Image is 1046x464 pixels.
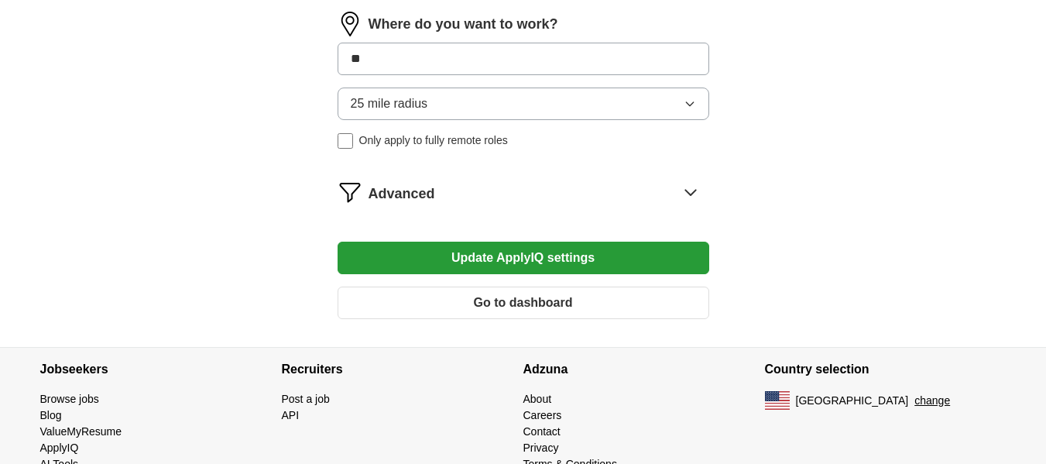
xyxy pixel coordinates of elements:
[523,409,562,421] a: Careers
[338,287,709,319] button: Go to dashboard
[338,180,362,205] img: filter
[523,442,559,454] a: Privacy
[40,425,122,438] a: ValueMyResume
[351,95,428,113] span: 25 mile radius
[523,393,552,405] a: About
[40,409,62,421] a: Blog
[523,425,561,438] a: Contact
[282,409,300,421] a: API
[338,12,362,36] img: location.png
[796,393,909,409] span: [GEOGRAPHIC_DATA]
[359,132,508,149] span: Only apply to fully remote roles
[338,242,709,274] button: Update ApplyIQ settings
[338,88,709,120] button: 25 mile radius
[914,393,950,409] button: change
[369,14,558,35] label: Where do you want to work?
[765,391,790,410] img: US flag
[40,393,99,405] a: Browse jobs
[338,133,353,149] input: Only apply to fully remote roles
[282,393,330,405] a: Post a job
[40,442,79,454] a: ApplyIQ
[369,184,435,205] span: Advanced
[765,348,1007,391] h4: Country selection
